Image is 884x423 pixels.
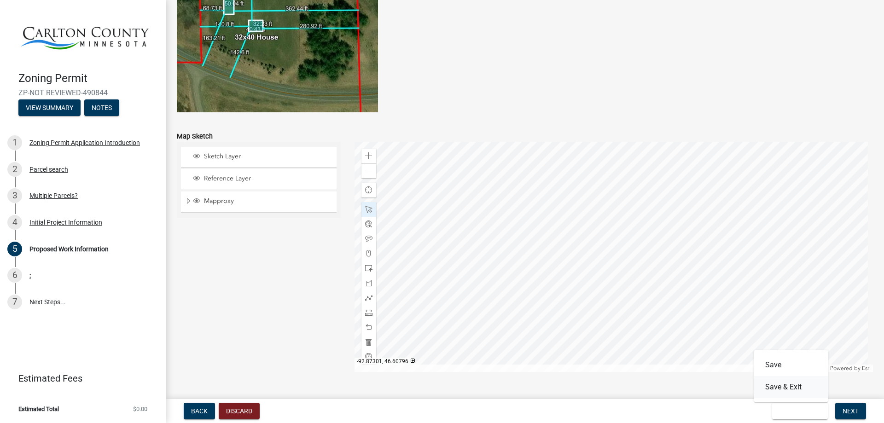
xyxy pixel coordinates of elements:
div: Reference Layer [192,174,333,184]
wm-modal-confirm: Notes [84,105,119,112]
ul: Layer List [180,145,337,215]
div: Powered by [828,365,873,372]
a: Esri [862,365,871,371]
div: Zoom out [361,163,376,178]
div: 7 [7,295,22,309]
button: Discard [219,403,260,419]
div: 2 [7,162,22,177]
div: 4 [7,215,22,230]
div: : [29,272,31,278]
label: Map Sketch [177,133,213,140]
div: Multiple Parcels? [29,192,78,199]
button: Next [835,403,866,419]
div: Save & Exit [754,350,828,402]
div: Parcel search [29,166,68,173]
li: Sketch Layer [181,147,337,168]
span: Mapproxy [202,197,333,205]
li: Reference Layer [181,169,337,190]
button: Back [184,403,215,419]
h4: Zoning Permit [18,72,158,85]
div: Sketch Layer [192,152,333,162]
div: Find my location [361,183,376,197]
div: Zoom in [361,149,376,163]
button: Save & Exit [754,376,828,398]
span: Save & Exit [779,407,815,415]
li: Mapproxy [181,191,337,213]
span: ZP-NOT REVIEWED-490844 [18,88,147,97]
span: Back [191,407,208,415]
span: Next [843,407,859,415]
div: Proposed Work Information [29,246,109,252]
img: Carlton County, Minnesota [18,10,151,62]
div: 6 [7,268,22,283]
div: Initial Project Information [29,219,102,226]
div: 1 [7,135,22,150]
button: Notes [84,99,119,116]
button: Save & Exit [772,403,828,419]
button: View Summary [18,99,81,116]
div: Mapproxy [192,197,333,206]
a: Estimated Fees [7,369,151,388]
span: Expand [185,197,192,207]
div: 5 [7,242,22,256]
div: Zoning Permit Application Introduction [29,139,140,146]
button: Save [754,354,828,376]
span: $0.00 [133,406,147,412]
span: Reference Layer [202,174,333,183]
span: Estimated Total [18,406,59,412]
wm-modal-confirm: Summary [18,105,81,112]
span: Sketch Layer [202,152,333,161]
div: 3 [7,188,22,203]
